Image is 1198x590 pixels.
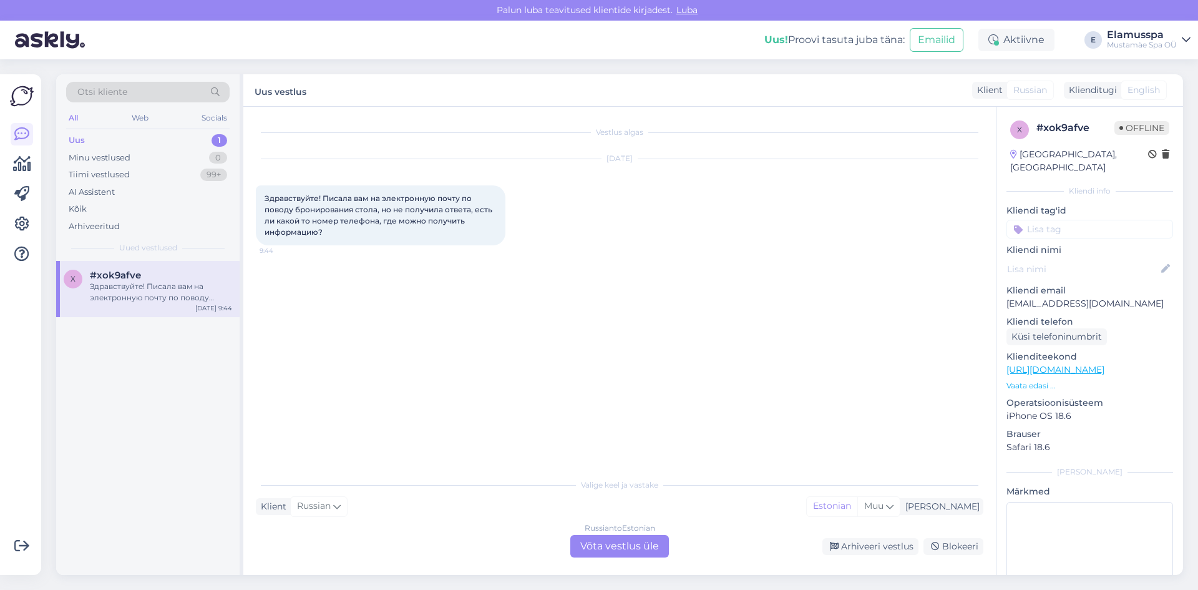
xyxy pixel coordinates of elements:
div: [GEOGRAPHIC_DATA], [GEOGRAPHIC_DATA] [1010,148,1148,174]
div: Kõik [69,203,87,215]
input: Lisa nimi [1007,262,1159,276]
div: All [66,110,80,126]
span: Russian [297,499,331,513]
div: Minu vestlused [69,152,130,164]
p: Safari 18.6 [1006,441,1173,454]
div: Vestlus algas [256,127,983,138]
div: Võta vestlus üle [570,535,669,558]
div: Valige keel ja vastake [256,479,983,491]
p: Kliendi telefon [1006,315,1173,328]
input: Lisa tag [1006,220,1173,238]
span: Uued vestlused [119,242,177,253]
div: 0 [209,152,227,164]
span: Russian [1013,84,1047,97]
div: Tiimi vestlused [69,169,130,181]
p: Vaata edasi ... [1006,380,1173,391]
div: AI Assistent [69,186,115,199]
div: Kliendi info [1006,185,1173,197]
div: Socials [199,110,230,126]
div: 99+ [200,169,227,181]
a: [URL][DOMAIN_NAME] [1006,364,1104,375]
span: Otsi kliente [77,86,127,99]
p: Operatsioonisüsteem [1006,396,1173,410]
span: x [71,274,75,283]
span: Luba [673,4,701,16]
div: Estonian [807,497,857,516]
div: Russian to Estonian [585,523,655,534]
div: Küsi telefoninumbrit [1006,328,1107,345]
div: Здравствуйте! Писала вам на электронную почту по поводу бронирования стола, но не получила ответа... [90,281,232,303]
span: Muu [864,500,884,511]
div: Klient [256,500,286,513]
div: Klienditugi [1064,84,1117,97]
div: Uus [69,134,85,147]
div: [DATE] 9:44 [195,303,232,313]
div: [PERSON_NAME] [900,500,980,513]
span: Здравствуйте! Писала вам на электронную почту по поводу бронирования стола, но не получила ответа... [265,194,494,237]
div: [PERSON_NAME] [1006,466,1173,478]
div: # xok9afve [1036,120,1114,135]
b: Uus! [764,34,788,46]
img: Askly Logo [10,84,34,108]
div: E [1084,31,1102,49]
a: ElamusspaMustamäe Spa OÜ [1107,30,1191,50]
p: iPhone OS 18.6 [1006,410,1173,423]
span: #xok9afve [90,270,141,281]
div: Elamusspa [1107,30,1177,40]
div: Klient [972,84,1003,97]
div: Blokeeri [923,538,983,555]
span: x [1017,125,1022,134]
p: Kliendi email [1006,284,1173,297]
div: Aktiivne [978,29,1054,51]
div: Web [129,110,151,126]
span: Offline [1114,121,1169,135]
div: Proovi tasuta juba täna: [764,32,905,47]
p: Kliendi tag'id [1006,204,1173,217]
p: Märkmed [1006,485,1173,498]
p: [EMAIL_ADDRESS][DOMAIN_NAME] [1006,297,1173,310]
div: Arhiveeri vestlus [822,538,918,555]
span: English [1127,84,1160,97]
p: Brauser [1006,428,1173,441]
div: [DATE] [256,153,983,164]
button: Emailid [910,28,963,52]
div: Mustamäe Spa OÜ [1107,40,1177,50]
p: Kliendi nimi [1006,243,1173,257]
span: 9:44 [260,246,306,255]
div: 1 [212,134,227,147]
div: Arhiveeritud [69,220,120,233]
label: Uus vestlus [255,82,306,99]
p: Klienditeekond [1006,350,1173,363]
